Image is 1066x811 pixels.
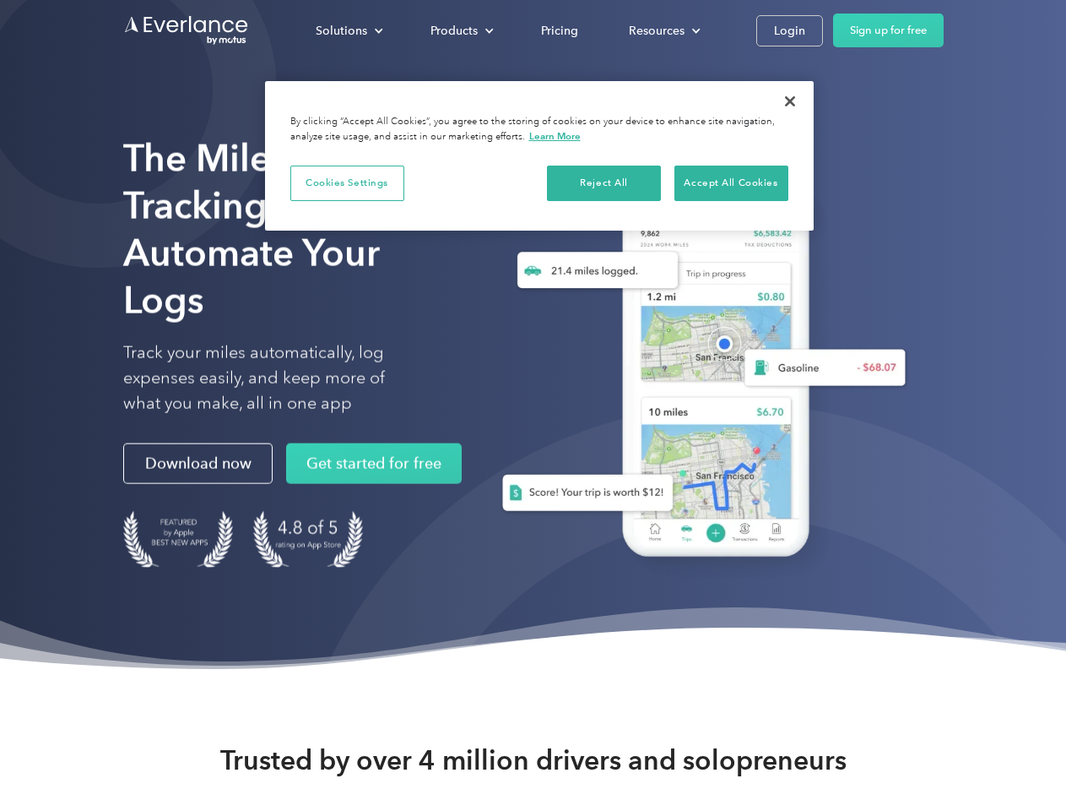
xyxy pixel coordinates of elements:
div: Solutions [299,16,397,46]
div: Pricing [541,20,578,41]
div: Products [414,16,507,46]
button: Reject All [547,166,661,201]
div: Cookie banner [265,81,814,231]
a: Sign up for free [833,14,944,47]
img: Everlance, mileage tracker app, expense tracking app [475,161,919,582]
a: Get started for free [286,444,462,484]
img: Badge for Featured by Apple Best New Apps [123,511,233,568]
button: Accept All Cookies [674,166,788,201]
a: Login [756,15,823,46]
button: Cookies Settings [290,166,404,201]
a: Pricing [524,16,595,46]
div: By clicking “Accept All Cookies”, you agree to the storing of cookies on your device to enhance s... [290,115,788,144]
p: Track your miles automatically, log expenses easily, and keep more of what you make, all in one app [123,340,425,416]
div: Products [430,20,478,41]
a: Go to homepage [123,14,250,46]
div: Resources [612,16,714,46]
div: Resources [629,20,685,41]
a: More information about your privacy, opens in a new tab [529,130,581,142]
div: Privacy [265,81,814,231]
strong: Trusted by over 4 million drivers and solopreneurs [220,743,847,777]
button: Close [771,83,809,120]
div: Solutions [316,20,367,41]
img: 4.9 out of 5 stars on the app store [253,511,363,568]
a: Download now [123,444,273,484]
div: Login [774,20,805,41]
